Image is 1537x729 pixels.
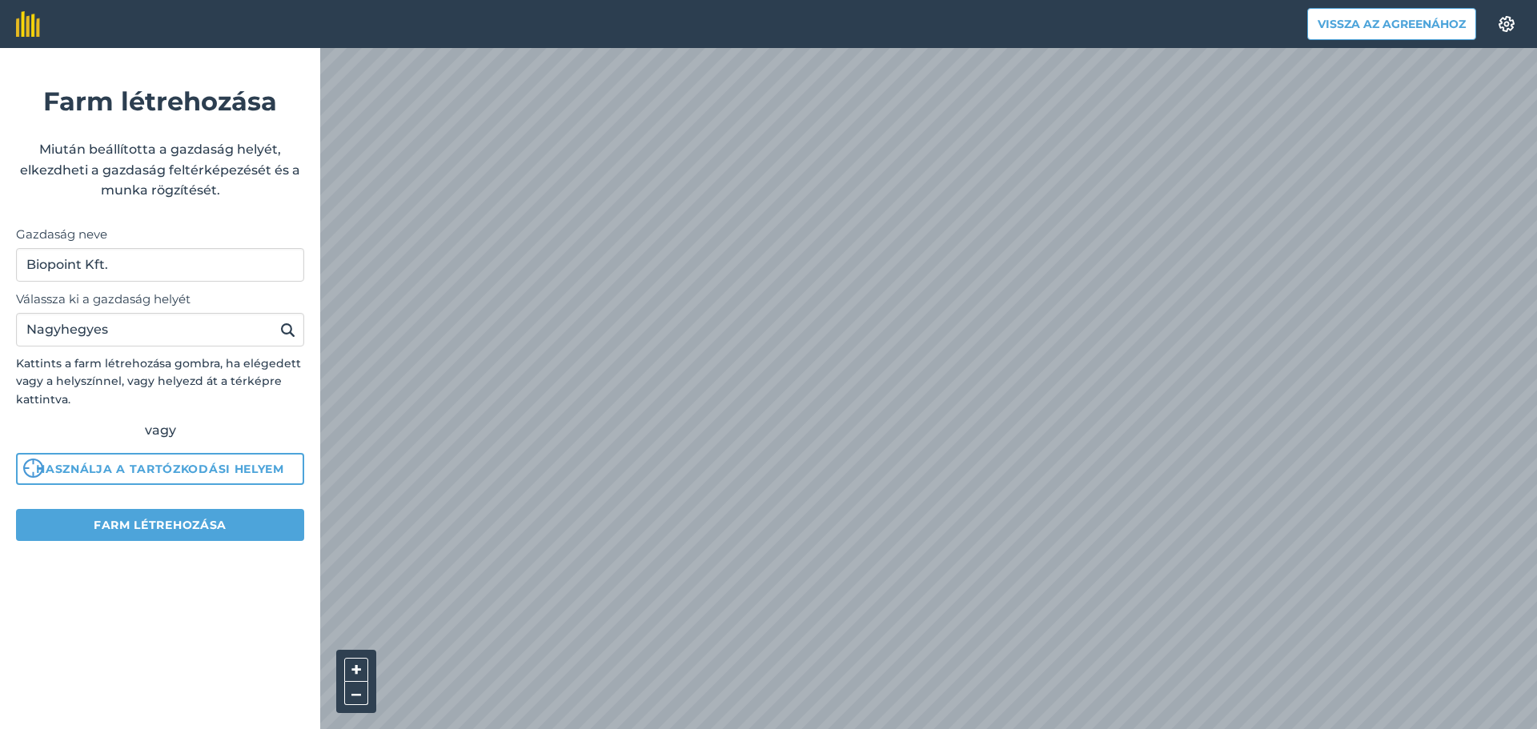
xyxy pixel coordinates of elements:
button: Vissza az Agreenához [1307,8,1476,40]
font: Farm létrehozása [43,86,277,117]
button: + [344,658,368,682]
input: Add meg a farmod címét [16,313,304,346]
font: Vissza az Agreenához [1318,17,1466,31]
font: vagy [145,423,176,438]
img: fieldmargin logó [16,11,40,37]
font: + [351,658,362,681]
font: Válassza ki a gazdaság helyét [16,291,191,306]
font: Miután beállította a gazdaság helyét, elkezdheti a gazdaság feltérképezését és a munka rögzítését. [20,142,300,198]
font: Gazdaság neve [16,226,107,242]
font: Kattints a farm létrehozása gombra, ha elégedett vagy a helyszínnel, vagy helyezd át a térképre k... [16,356,301,407]
img: svg+xml;base64,PHN2ZyB4bWxucz0iaHR0cDovL3d3dy53My5vcmcvMjAwMC9zdmciIHdpZHRoPSIxOSIgaGVpZ2h0PSIyNC... [280,320,295,339]
img: Fogaskerék ikon [1497,16,1516,32]
button: Farm létrehozása [16,509,304,541]
button: Használja a tartózkodási helyem [16,453,304,485]
input: Gazdaság neve [16,248,304,282]
font: – [351,682,361,705]
button: – [344,682,368,705]
font: Farm létrehozása [94,518,227,532]
img: svg%3e [23,459,43,479]
font: Használja a tartózkodási helyem [36,462,284,476]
